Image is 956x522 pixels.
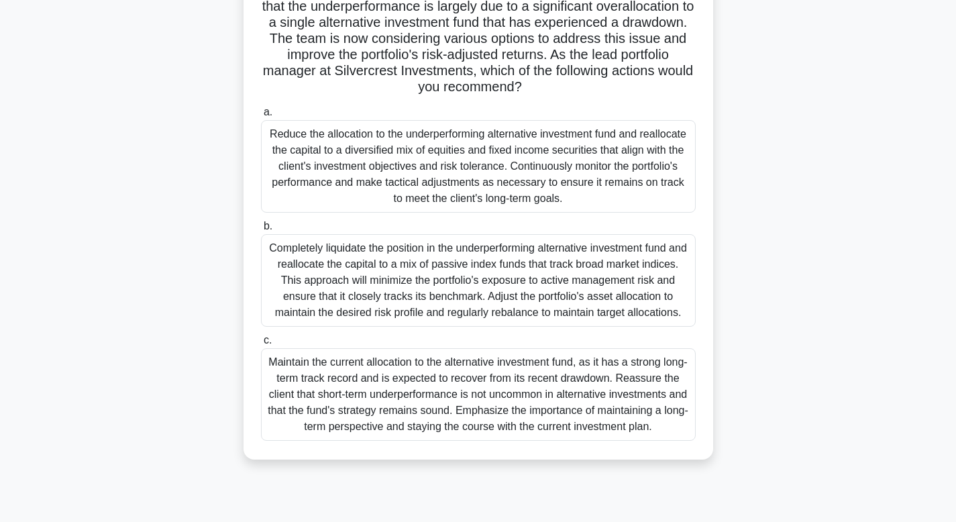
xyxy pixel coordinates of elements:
[264,220,272,231] span: b.
[261,348,696,441] div: Maintain the current allocation to the alternative investment fund, as it has a strong long-term ...
[264,106,272,117] span: a.
[261,120,696,213] div: Reduce the allocation to the underperforming alternative investment fund and reallocate the capit...
[261,234,696,327] div: Completely liquidate the position in the underperforming alternative investment fund and realloca...
[264,334,272,346] span: c.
